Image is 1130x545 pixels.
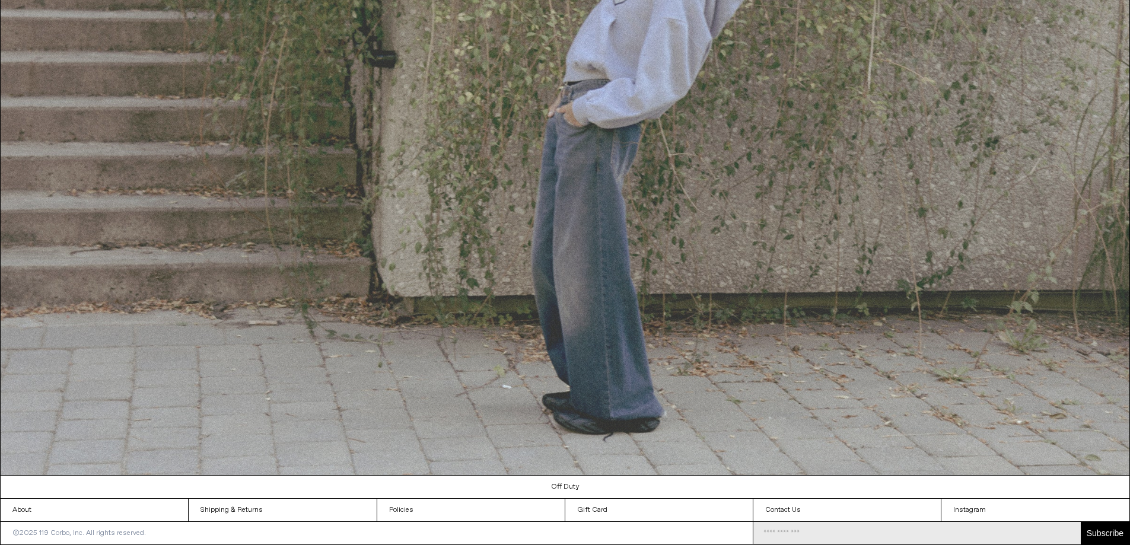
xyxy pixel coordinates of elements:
a: About [1,499,188,521]
a: Gift Card [565,499,753,521]
input: Email Address [753,522,1081,544]
a: Policies [377,499,565,521]
a: Shipping & Returns [189,499,376,521]
p: ©2025 119 Corbo, Inc. All rights reserved. [1,522,158,544]
button: Subscribe [1081,522,1129,544]
a: Contact Us [753,499,941,521]
a: Instagram [941,499,1129,521]
a: Off Duty [1,476,1130,498]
